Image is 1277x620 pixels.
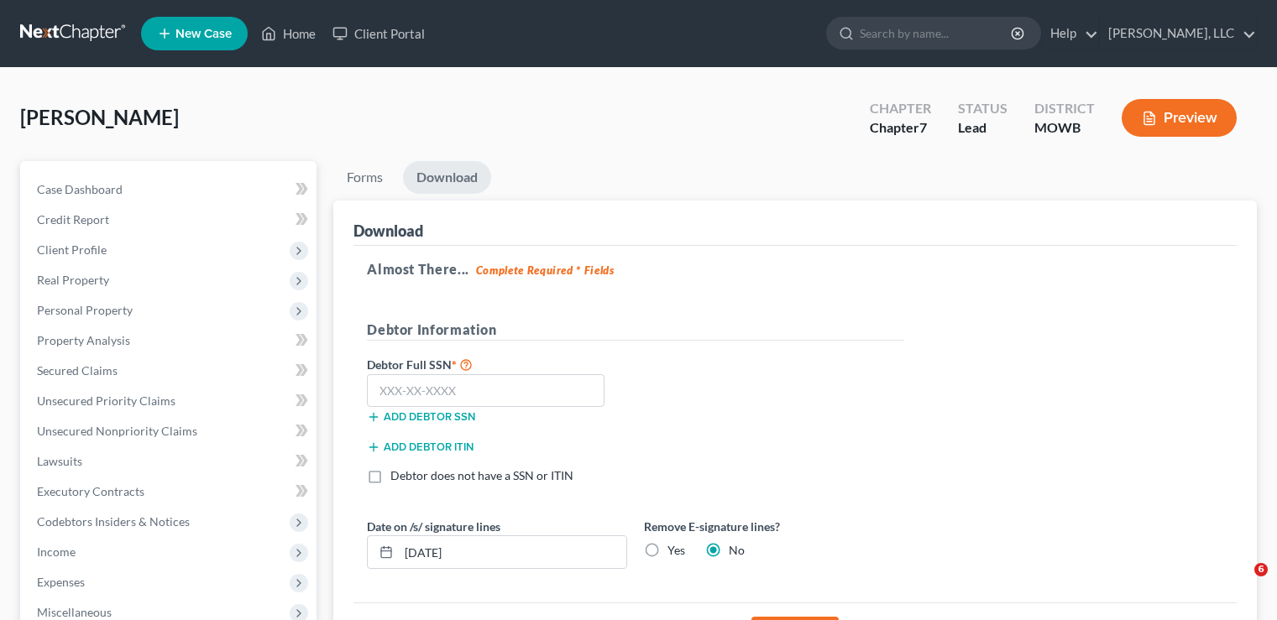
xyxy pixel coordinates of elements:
input: Search by name... [860,18,1013,49]
label: Yes [667,542,685,559]
div: Download [353,221,423,241]
iframe: Intercom live chat [1220,563,1260,603]
button: Add debtor ITIN [367,440,474,454]
span: Codebtors Insiders & Notices [37,514,190,529]
a: Download [403,161,491,194]
span: Case Dashboard [37,182,123,196]
div: Chapter [870,118,931,138]
a: Case Dashboard [24,175,317,205]
div: District [1034,99,1095,118]
label: Date on /s/ signature lines [367,518,500,535]
span: Executory Contracts [37,484,144,498]
span: Income [37,544,76,559]
a: Secured Claims [24,356,317,386]
label: Debtor Full SSN [359,354,636,374]
a: Help [1042,18,1098,49]
a: Lawsuits [24,446,317,477]
span: New Case [175,28,232,40]
div: MOWB [1034,118,1095,138]
a: Forms [333,161,396,194]
span: 7 [919,119,927,135]
div: Chapter [870,99,931,118]
span: Miscellaneous [37,605,112,619]
a: Unsecured Nonpriority Claims [24,416,317,446]
span: Lawsuits [37,454,82,468]
a: Unsecured Priority Claims [24,386,317,416]
label: No [729,542,745,559]
a: [PERSON_NAME], LLC [1100,18,1256,49]
span: Real Property [37,273,109,287]
span: Secured Claims [37,363,118,378]
span: Unsecured Nonpriority Claims [37,424,197,438]
span: Credit Report [37,212,109,227]
span: Expenses [37,575,85,589]
h5: Debtor Information [367,320,904,341]
button: Preview [1122,99,1237,137]
input: MM/DD/YYYY [399,536,626,568]
label: Debtor does not have a SSN or ITIN [390,467,573,484]
span: Client Profile [37,242,107,257]
input: XXX-XX-XXXX [367,374,604,408]
strong: Complete Required * Fields [476,263,615,277]
span: [PERSON_NAME] [20,105,179,129]
a: Client Portal [324,18,433,49]
a: Credit Report [24,205,317,235]
button: Add debtor SSN [367,410,475,424]
a: Home [253,18,324,49]
span: 6 [1254,563,1268,576]
a: Property Analysis [24,326,317,356]
span: Property Analysis [37,333,130,347]
label: Remove E-signature lines? [644,518,904,535]
span: Personal Property [37,303,133,317]
h5: Almost There... [367,259,1223,279]
div: Status [958,99,1007,118]
div: Lead [958,118,1007,138]
a: Executory Contracts [24,477,317,507]
span: Unsecured Priority Claims [37,393,175,408]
